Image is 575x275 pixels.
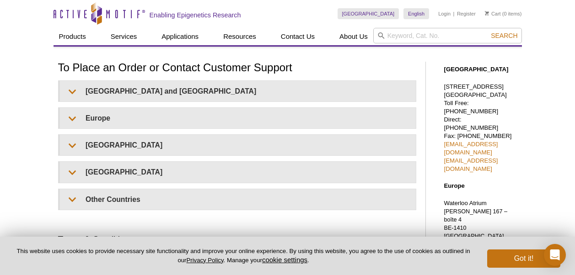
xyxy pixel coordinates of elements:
[54,28,91,45] a: Products
[338,8,399,19] a: [GEOGRAPHIC_DATA]
[218,28,262,45] a: Resources
[444,66,509,73] strong: [GEOGRAPHIC_DATA]
[485,11,501,17] a: Cart
[444,182,465,189] strong: Europe
[186,257,223,264] a: Privacy Policy
[60,189,416,210] summary: Other Countries
[373,28,522,43] input: Keyword, Cat. No.
[150,11,241,19] h2: Enabling Epigenetics Research
[491,32,517,39] span: Search
[60,81,416,101] summary: [GEOGRAPHIC_DATA] and [GEOGRAPHIC_DATA]
[60,108,416,128] summary: Europe
[485,11,489,16] img: Your Cart
[58,233,416,245] h2: Terms & Conditions
[275,28,320,45] a: Contact Us
[444,157,498,172] a: [EMAIL_ADDRESS][DOMAIN_NAME]
[444,83,517,173] p: [STREET_ADDRESS] [GEOGRAPHIC_DATA] Toll Free: [PHONE_NUMBER] Direct: [PHONE_NUMBER] Fax: [PHONE_N...
[487,249,560,268] button: Got it!
[457,11,476,17] a: Register
[403,8,429,19] a: English
[485,8,522,19] li: (0 items)
[105,28,143,45] a: Services
[444,141,498,156] a: [EMAIL_ADDRESS][DOMAIN_NAME]
[156,28,204,45] a: Applications
[444,208,508,248] span: [PERSON_NAME] 167 – boîte 4 BE-1410 [GEOGRAPHIC_DATA], [GEOGRAPHIC_DATA]
[453,8,455,19] li: |
[58,62,416,75] h1: To Place an Order or Contact Customer Support
[60,135,416,155] summary: [GEOGRAPHIC_DATA]
[488,32,520,40] button: Search
[60,162,416,182] summary: [GEOGRAPHIC_DATA]
[544,244,566,266] div: Open Intercom Messenger
[15,247,472,264] p: This website uses cookies to provide necessary site functionality and improve your online experie...
[438,11,451,17] a: Login
[334,28,373,45] a: About Us
[262,256,307,264] button: cookie settings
